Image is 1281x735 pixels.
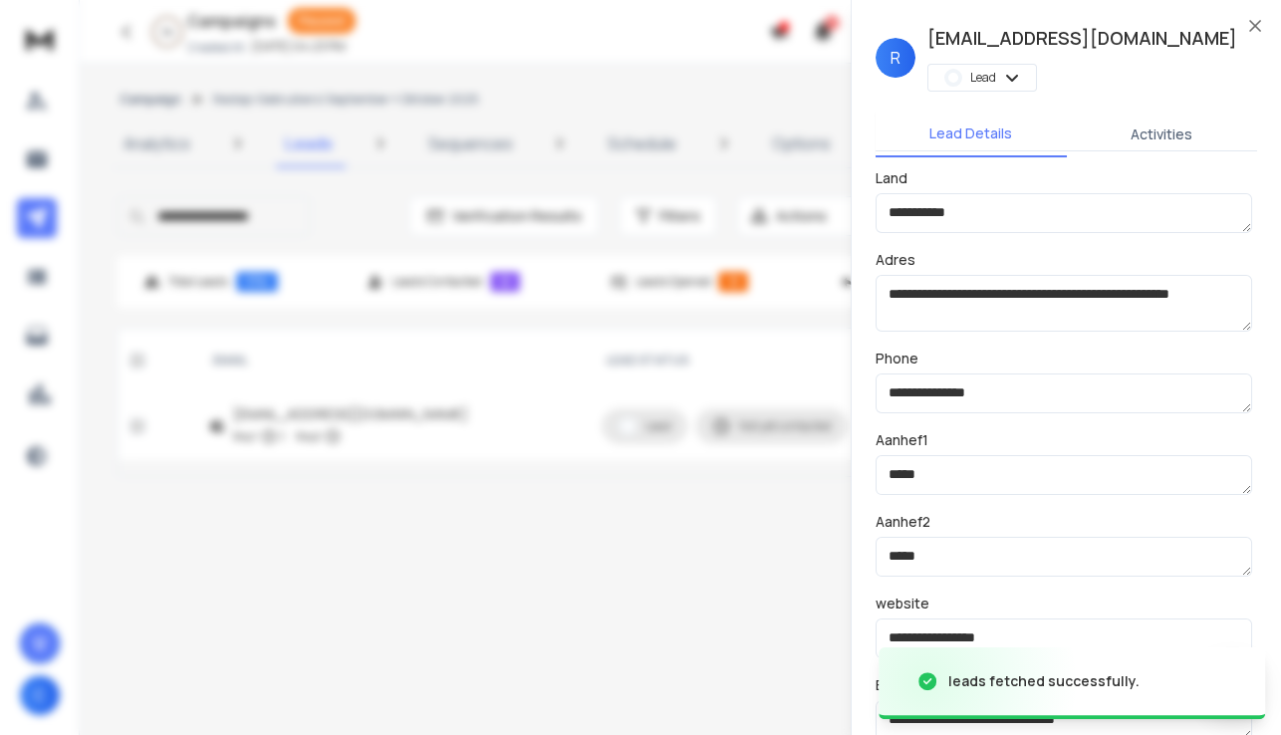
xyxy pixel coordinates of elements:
p: Lead [970,70,996,86]
label: website [876,597,929,611]
h1: [EMAIL_ADDRESS][DOMAIN_NAME] [927,24,1237,52]
label: Phone [876,352,918,366]
label: Land [876,171,907,185]
button: Activities [1067,113,1258,156]
label: Adres [876,253,915,267]
button: Lead Details [876,112,1067,157]
label: Aanhef2 [876,515,930,529]
label: Aanhef1 [876,433,928,447]
span: R [876,38,915,78]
